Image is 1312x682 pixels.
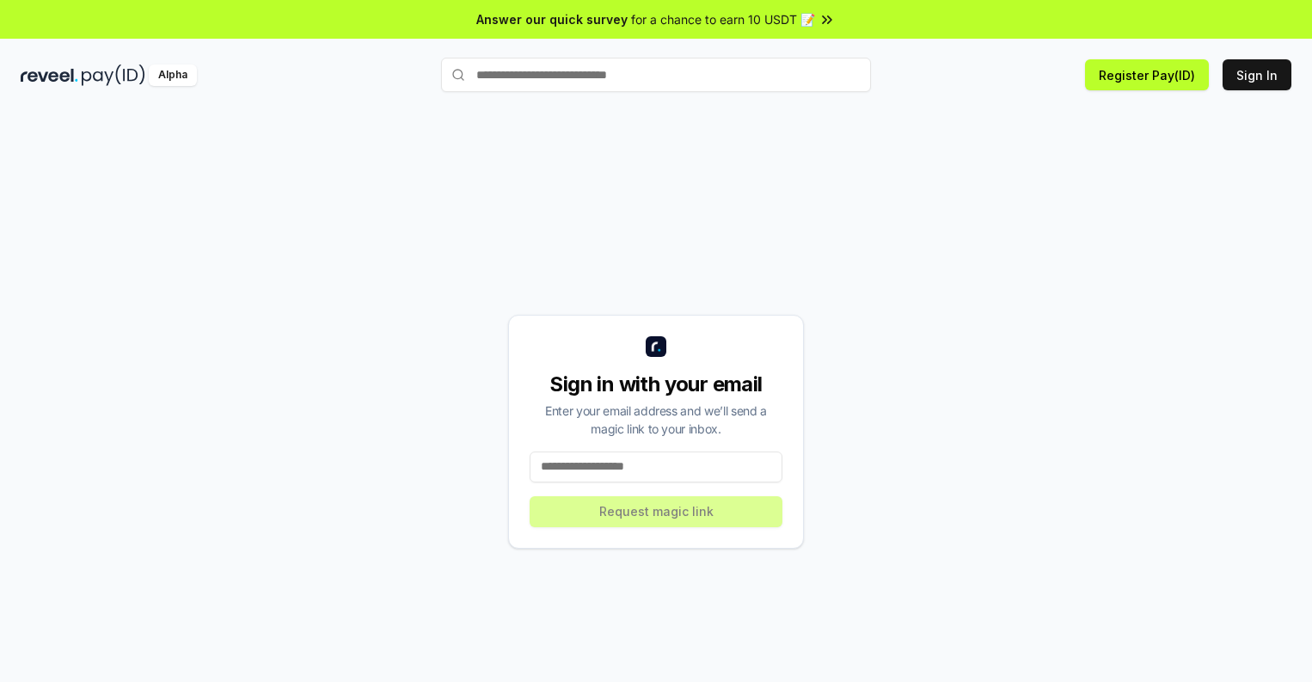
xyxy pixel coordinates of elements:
div: Alpha [149,65,197,86]
button: Sign In [1223,59,1291,90]
span: Answer our quick survey [476,10,628,28]
span: for a chance to earn 10 USDT 📝 [631,10,815,28]
img: reveel_dark [21,65,78,86]
img: logo_small [646,336,666,357]
div: Sign in with your email [530,371,782,398]
button: Register Pay(ID) [1085,59,1209,90]
div: Enter your email address and we’ll send a magic link to your inbox. [530,402,782,438]
img: pay_id [82,65,145,86]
